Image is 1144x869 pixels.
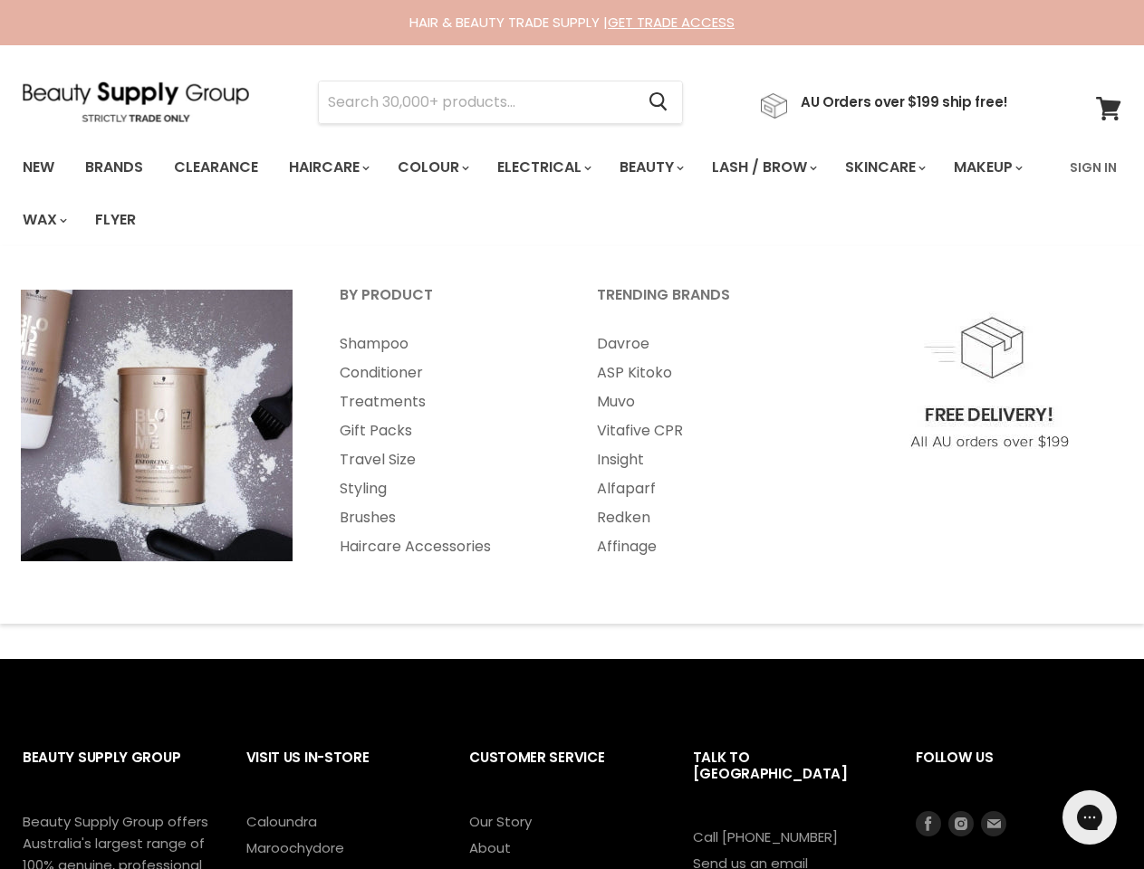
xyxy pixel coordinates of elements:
[698,148,828,186] a: Lash / Brow
[317,281,571,326] a: By Product
[82,201,149,239] a: Flyer
[574,329,828,561] ul: Main menu
[832,148,937,186] a: Skincare
[634,81,682,123] button: Search
[693,735,880,826] h2: Talk to [GEOGRAPHIC_DATA]
[317,503,571,532] a: Brushes
[246,838,344,857] a: Maroochydore
[940,148,1033,186] a: Makeup
[469,812,532,831] a: Our Story
[693,827,838,846] a: Call [PHONE_NUMBER]
[9,148,68,186] a: New
[574,281,828,326] a: Trending Brands
[318,81,683,124] form: Product
[317,474,571,503] a: Styling
[1059,148,1128,186] a: Sign In
[23,735,210,810] h2: Beauty Supply Group
[574,387,828,416] a: Muvo
[317,416,571,445] a: Gift Packs
[574,474,828,503] a: Alfaparf
[1053,784,1126,851] iframe: Gorgias live chat messenger
[319,81,634,123] input: Search
[317,358,571,387] a: Conditioner
[317,532,571,561] a: Haircare Accessories
[606,148,695,186] a: Beauty
[916,735,1121,810] h2: Follow us
[72,148,157,186] a: Brands
[246,812,317,831] a: Caloundra
[469,735,657,810] h2: Customer Service
[574,416,828,445] a: Vitafive CPR
[317,329,571,358] a: Shampoo
[574,329,828,358] a: Davroe
[574,445,828,474] a: Insight
[469,838,511,857] a: About
[317,445,571,474] a: Travel Size
[9,141,1059,246] ul: Main menu
[574,358,828,387] a: ASP Kitoko
[484,148,602,186] a: Electrical
[574,532,828,561] a: Affinage
[608,13,735,32] a: GET TRADE ACCESS
[246,735,434,810] h2: Visit Us In-Store
[275,148,380,186] a: Haircare
[160,148,272,186] a: Clearance
[574,503,828,532] a: Redken
[317,329,571,561] ul: Main menu
[384,148,480,186] a: Colour
[317,387,571,416] a: Treatments
[9,201,78,239] a: Wax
